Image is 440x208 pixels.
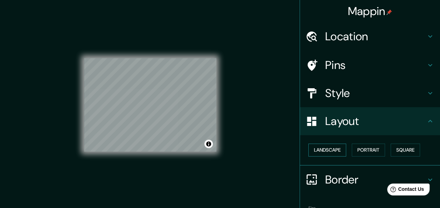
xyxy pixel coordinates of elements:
div: Location [300,22,440,50]
div: Layout [300,107,440,135]
iframe: Help widget launcher [378,181,432,200]
h4: Mappin [348,4,392,18]
h4: Location [325,29,426,43]
canvas: Map [84,58,216,152]
h4: Layout [325,114,426,128]
button: Toggle attribution [204,140,213,148]
h4: Style [325,86,426,100]
button: Portrait [352,144,385,157]
div: Style [300,79,440,107]
div: Border [300,166,440,194]
button: Landscape [308,144,346,157]
h4: Border [325,173,426,187]
img: pin-icon.png [386,9,392,15]
h4: Pins [325,58,426,72]
button: Square [391,144,420,157]
div: Pins [300,51,440,79]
